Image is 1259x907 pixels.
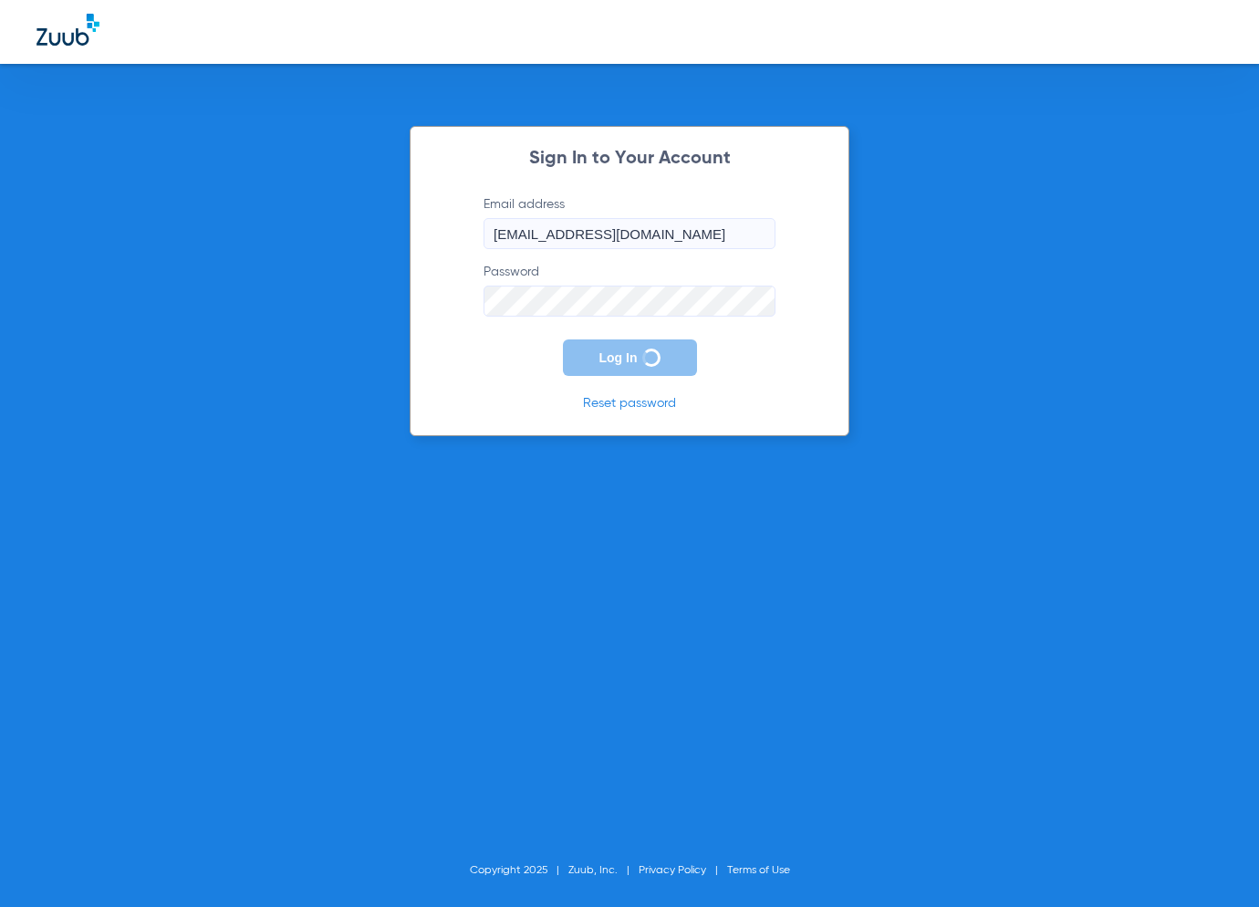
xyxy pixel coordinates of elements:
img: Zuub Logo [36,14,99,46]
button: Log In [563,339,697,376]
label: Email address [484,195,775,249]
h2: Sign In to Your Account [456,150,803,168]
label: Password [484,263,775,317]
input: Email address [484,218,775,249]
li: Zuub, Inc. [568,861,639,880]
li: Copyright 2025 [470,861,568,880]
span: Log In [599,350,638,365]
a: Reset password [583,397,676,410]
a: Terms of Use [727,865,790,876]
input: Password [484,286,775,317]
a: Privacy Policy [639,865,706,876]
iframe: Chat Widget [1168,819,1259,907]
